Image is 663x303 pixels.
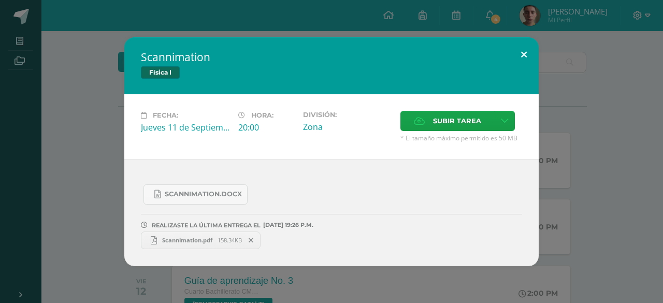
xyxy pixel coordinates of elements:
[238,122,295,133] div: 20:00
[251,111,273,119] span: Hora:
[143,184,248,205] a: Scannimation.docx
[141,232,261,249] a: Scannimation.pdf 158.34KB
[141,66,180,79] span: Física I
[303,111,392,119] label: División:
[153,111,178,119] span: Fecha:
[509,37,539,73] button: Close (Esc)
[218,236,242,244] span: 158.34KB
[433,111,481,131] span: Subir tarea
[141,122,230,133] div: Jueves 11 de Septiembre
[165,190,242,198] span: Scannimation.docx
[242,235,260,246] span: Remover entrega
[152,222,261,229] span: REALIZASTE LA ÚLTIMA ENTREGA EL
[157,236,218,244] span: Scannimation.pdf
[303,121,392,133] div: Zona
[141,50,522,64] h2: Scannimation
[400,134,522,142] span: * El tamaño máximo permitido es 50 MB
